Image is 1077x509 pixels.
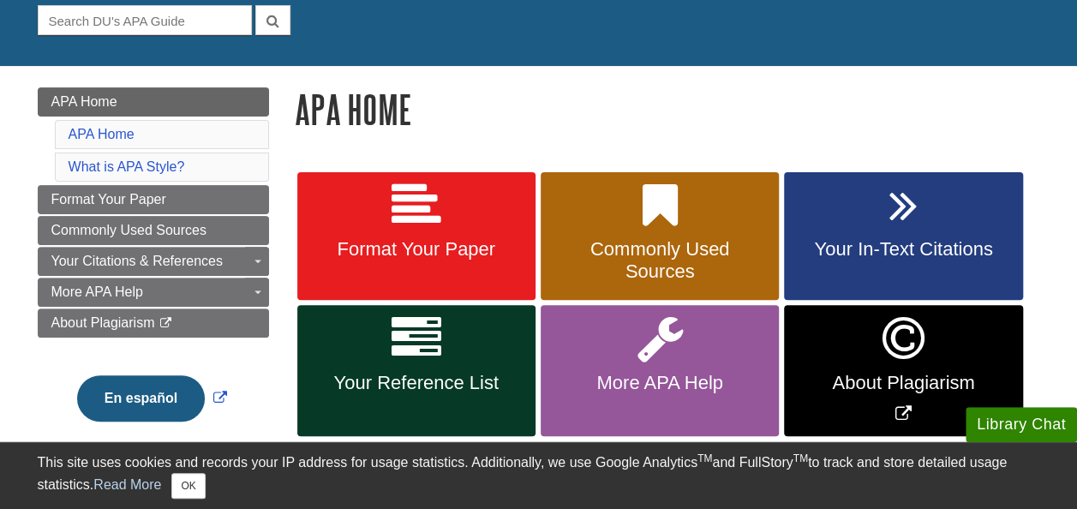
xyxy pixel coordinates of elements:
a: What is APA Style? [69,159,185,174]
button: En español [77,375,205,422]
button: Close [171,473,205,499]
h1: APA Home [295,87,1040,131]
a: About Plagiarism [38,308,269,338]
button: Library Chat [966,407,1077,442]
a: Format Your Paper [297,172,536,301]
a: Commonly Used Sources [38,216,269,245]
span: Your In-Text Citations [797,238,1009,260]
a: Your In-Text Citations [784,172,1022,301]
span: Format Your Paper [51,192,166,207]
i: This link opens in a new window [159,318,173,329]
a: APA Home [69,127,135,141]
div: This site uses cookies and records your IP address for usage statistics. Additionally, we use Goo... [38,452,1040,499]
a: Format Your Paper [38,185,269,214]
sup: TM [793,452,808,464]
span: Commonly Used Sources [51,223,206,237]
span: Your Citations & References [51,254,223,268]
span: More APA Help [553,372,766,394]
a: More APA Help [541,305,779,436]
span: Your Reference List [310,372,523,394]
div: Guide Page Menu [38,87,269,451]
span: About Plagiarism [51,315,155,330]
span: Commonly Used Sources [553,238,766,283]
a: APA Home [38,87,269,117]
a: Your Citations & References [38,247,269,276]
sup: TM [697,452,712,464]
span: More APA Help [51,284,143,299]
span: Format Your Paper [310,238,523,260]
a: Link opens in new window [784,305,1022,436]
a: Your Reference List [297,305,536,436]
a: Link opens in new window [73,391,231,405]
span: APA Home [51,94,117,109]
a: More APA Help [38,278,269,307]
span: About Plagiarism [797,372,1009,394]
input: Search DU's APA Guide [38,5,252,35]
a: Read More [93,477,161,492]
a: Commonly Used Sources [541,172,779,301]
